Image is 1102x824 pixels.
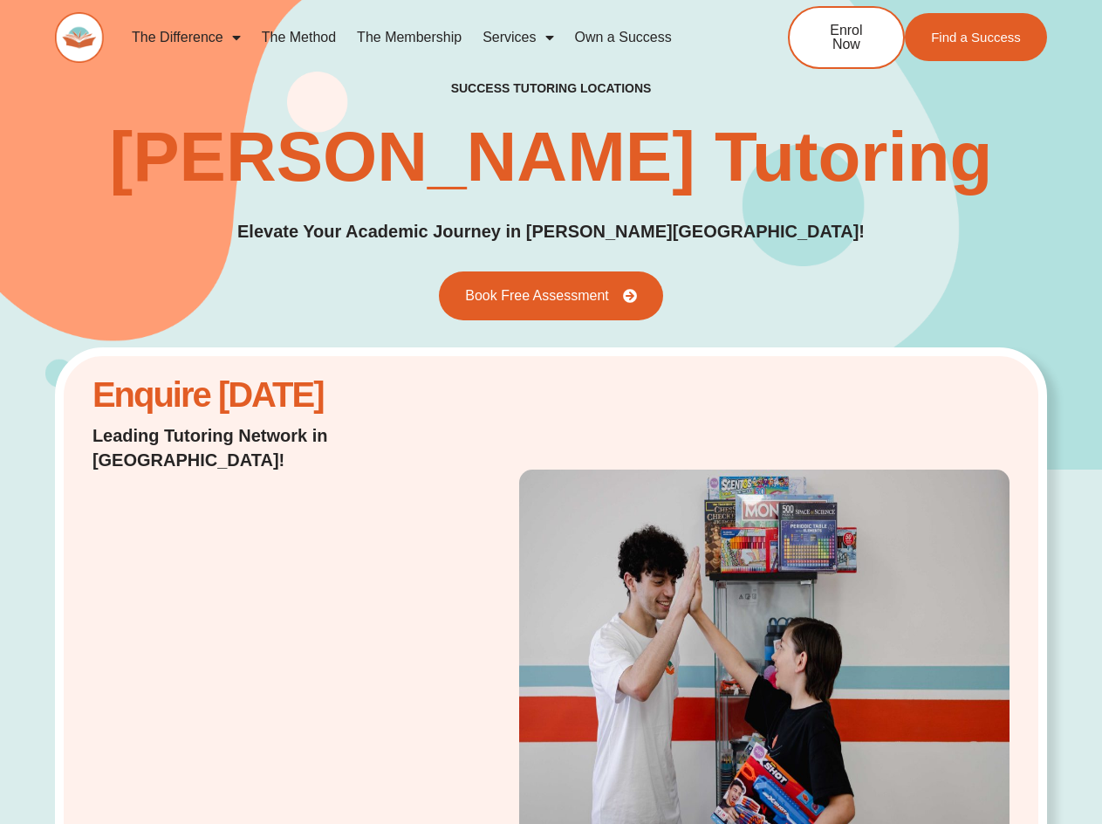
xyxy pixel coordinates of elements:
span: Find a Success [931,31,1021,44]
span: Enrol Now [816,24,877,51]
h1: [PERSON_NAME] Tutoring [110,122,993,192]
a: Book Free Assessment [439,271,663,320]
a: The Difference [121,17,251,58]
a: Find a Success [905,13,1047,61]
span: Book Free Assessment [465,289,609,303]
a: The Method [251,17,346,58]
h2: Enquire [DATE] [92,384,414,406]
nav: Menu [121,17,731,58]
a: Services [472,17,564,58]
a: Enrol Now [788,6,905,69]
p: Elevate Your Academic Journey in [PERSON_NAME][GEOGRAPHIC_DATA]! [237,218,865,245]
p: Leading Tutoring Network in [GEOGRAPHIC_DATA]! [92,423,414,472]
a: The Membership [346,17,472,58]
a: Own a Success [565,17,682,58]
